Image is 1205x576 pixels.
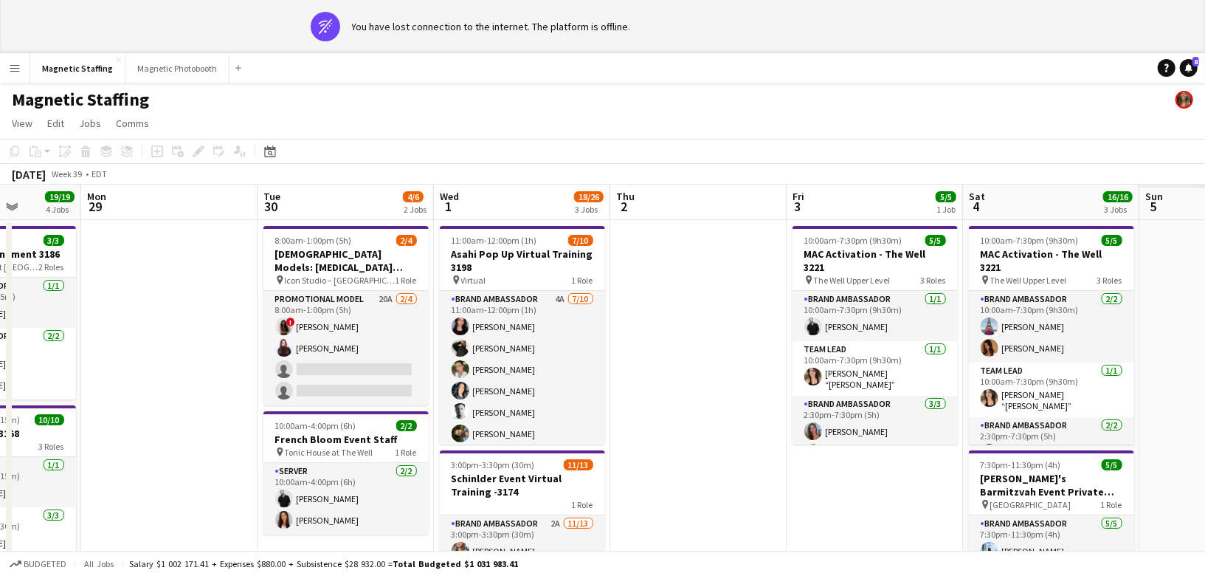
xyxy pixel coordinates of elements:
span: Jobs [79,117,101,130]
span: View [12,117,32,130]
button: Budgeted [7,556,69,572]
app-user-avatar: Bianca Fantauzzi [1175,91,1193,109]
span: All jobs [81,558,117,569]
a: Edit [41,114,70,133]
button: Magnetic Staffing [30,54,125,83]
button: Magnetic Photobooth [125,54,229,83]
span: Edit [47,117,64,130]
h1: Magnetic Staffing [12,89,149,111]
a: 8 [1180,59,1198,77]
span: Week 39 [49,168,86,179]
div: EDT [92,168,107,179]
span: Total Budgeted $1 031 983.41 [393,558,518,569]
div: [DATE] [12,167,46,182]
a: Comms [110,114,155,133]
span: Comms [116,117,149,130]
span: 8 [1192,57,1199,66]
a: View [6,114,38,133]
div: Salary $1 002 171.41 + Expenses $880.00 + Subsistence $28 932.00 = [129,558,518,569]
a: Jobs [73,114,107,133]
div: You have lost connection to the internet. The platform is offline. [352,20,631,33]
span: Budgeted [24,559,66,569]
